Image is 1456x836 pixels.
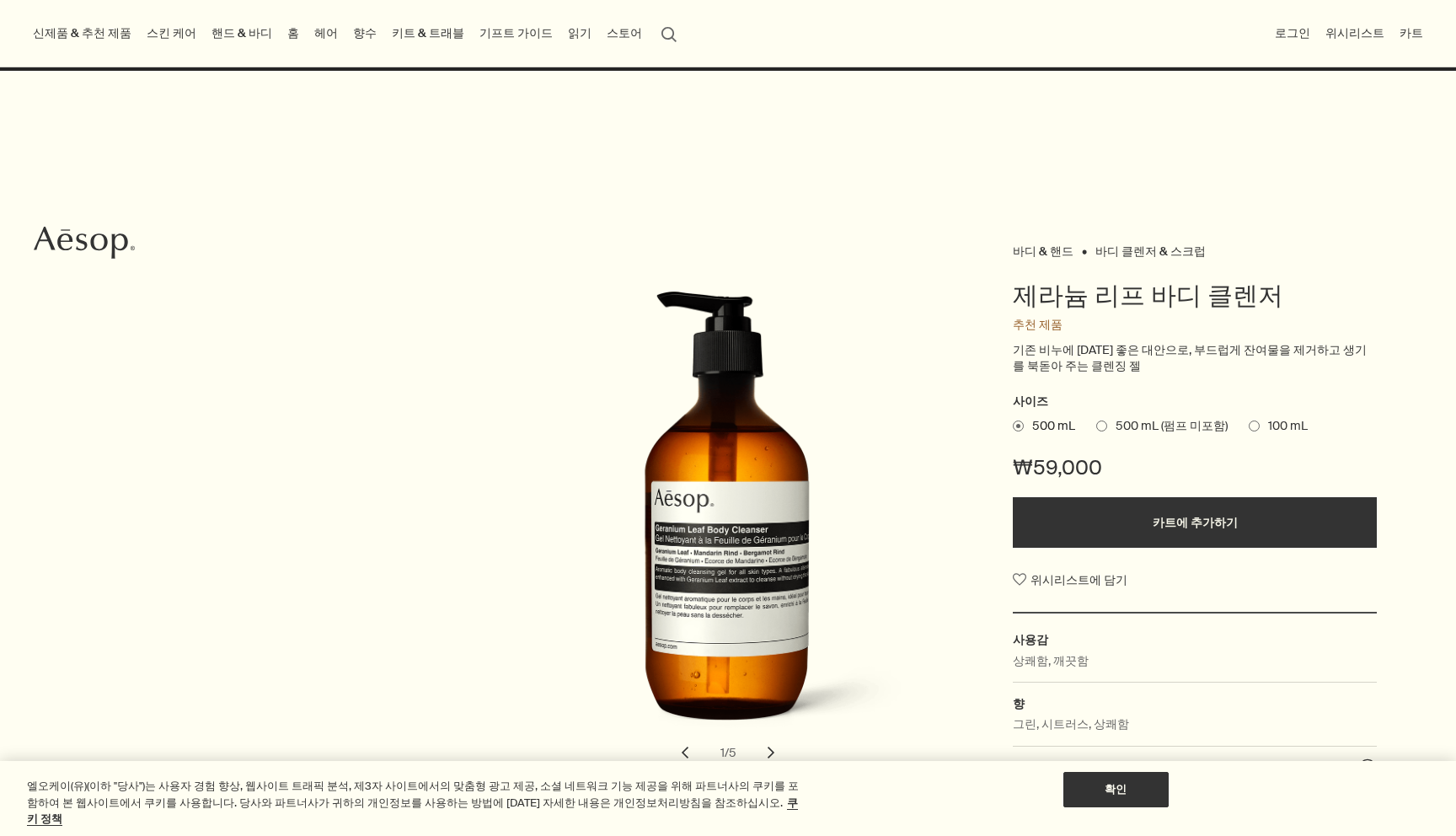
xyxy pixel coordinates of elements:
p: 상쾌함, 깨끗함 [1013,651,1089,670]
a: 기프트 가이드 [476,22,556,45]
a: 개인 정보 보호에 대한 자세한 정보, 새 탭에서 열기 [27,796,798,827]
p: 그린, 시트러스, 상쾌함 [1013,715,1129,733]
a: Aesop [29,222,139,268]
a: 읽기 [565,22,595,45]
span: 100 mL [1260,418,1308,435]
a: 키트 & 트래블 [388,22,468,45]
span: 주요 성분 [1013,760,1063,775]
a: 바디 & 핸드 [1013,244,1073,252]
span: 500 mL [1024,418,1075,435]
span: 500 mL (펌프 미포함) [1107,418,1228,435]
p: 기존 비누에 [DATE] 좋은 대안으로, 부드럽게 잔여물을 제거하고 생기를 북돋아 주는 클렌징 젤 [1013,342,1377,375]
button: previous slide [666,734,704,771]
h2: 향 [1013,694,1377,713]
button: 로그인 [1271,22,1314,45]
a: 위시리스트 [1322,22,1388,45]
div: 제라늄 리프 바디 클렌저 [485,291,971,771]
a: 스킨 케어 [143,22,200,45]
button: 검색창 열기 [654,17,684,49]
a: 홈 [284,22,302,45]
div: 엘오케이(유)(이하 "당사")는 사용자 경험 향상, 웹사이트 트래픽 분석, 제3자 사이트에서의 맞춤형 광고 제공, 소셜 네트워크 기능 제공을 위해 파트너사의 쿠키를 포함하여 ... [27,778,800,828]
button: 위시리스트에 담기 [1013,565,1127,595]
button: 신제품 & 추천 제품 [29,22,135,45]
h2: 사이즈 [1013,392,1377,412]
a: 헤어 [311,22,341,45]
button: 카트에 추가하기 - ₩59,000 [1013,497,1377,548]
img: Back of Geranium Leaf Body Cleanser 500 mL in amber bottle with pump [563,291,934,750]
button: next slide [752,734,790,771]
a: 핸드 & 바디 [208,22,276,45]
h1: 제라늄 리프 바디 클렌저 [1013,279,1377,313]
h2: 사용감 [1013,630,1377,649]
button: 카트 [1396,22,1427,45]
button: 스토어 [603,22,645,45]
button: 주요 성분 [1358,758,1377,782]
a: 바디 클렌저 & 스크럽 [1095,244,1206,252]
button: 확인 [1063,772,1169,807]
a: 향수 [350,22,380,45]
svg: Aesop [34,226,135,260]
span: ₩59,000 [1013,454,1102,481]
